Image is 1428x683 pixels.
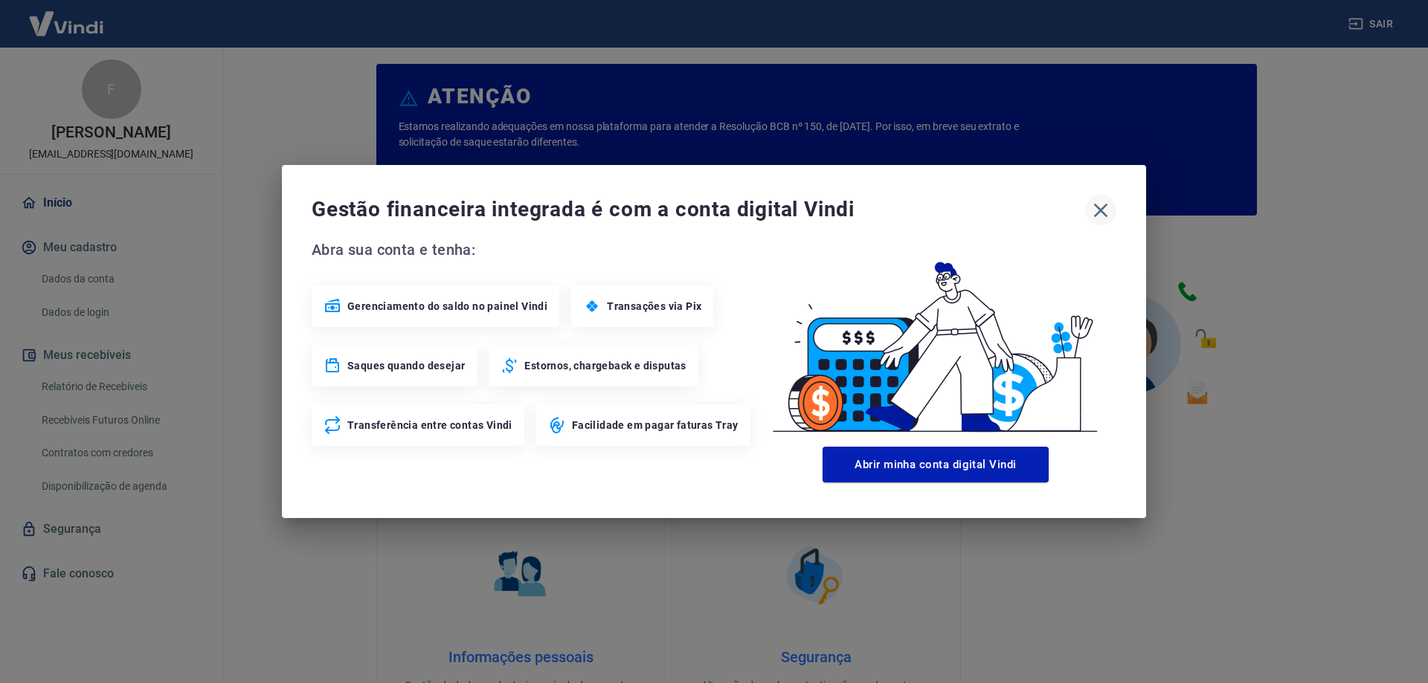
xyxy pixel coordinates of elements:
[347,299,547,314] span: Gerenciamento do saldo no painel Vindi
[312,238,755,262] span: Abra sua conta e tenha:
[524,358,686,373] span: Estornos, chargeback e disputas
[823,447,1049,482] button: Abrir minha conta digital Vindi
[607,299,701,314] span: Transações via Pix
[312,195,1085,224] span: Gestão financeira integrada é com a conta digital Vindi
[572,418,739,433] span: Facilidade em pagar faturas Tray
[347,358,465,373] span: Saques quando desejar
[347,418,512,433] span: Transferência entre contas Vindi
[755,238,1116,441] img: Good Billing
